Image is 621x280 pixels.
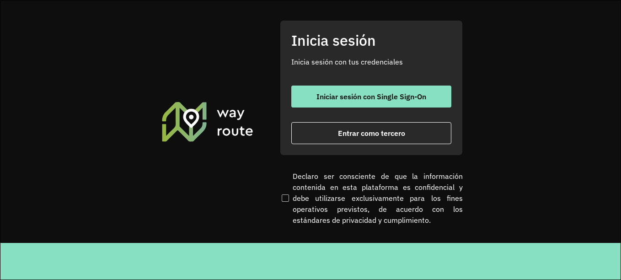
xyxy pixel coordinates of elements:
img: Planificador de rutas de AmbevTech [161,101,255,143]
button: Botón [291,86,451,108]
font: Declaro ser consciente de que la información contenida en esta plataforma es confidencial y debe ... [293,171,463,226]
font: Iniciar sesión con Single Sign-On [316,92,426,101]
font: Entrar como tercero [338,129,405,138]
p: Inicia sesión con tus credenciales [291,56,451,67]
button: Botón [291,122,451,144]
h2: Inicia sesión [291,32,451,49]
